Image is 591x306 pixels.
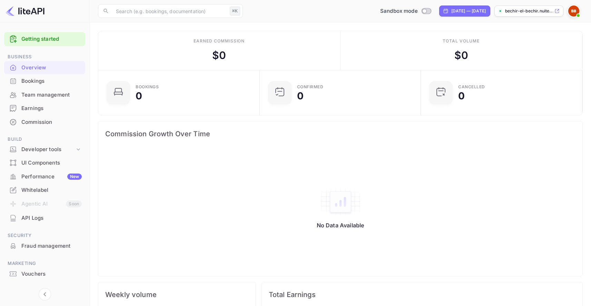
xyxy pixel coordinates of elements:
div: $ 0 [212,48,226,63]
div: Bookings [4,75,85,88]
span: Sandbox mode [380,7,418,15]
div: 0 [458,91,465,101]
div: PerformanceNew [4,170,85,184]
div: Vouchers [4,267,85,281]
a: Getting started [21,35,82,43]
div: Performance [21,173,82,181]
a: Commission [4,116,85,128]
div: Overview [4,61,85,75]
a: Vouchers [4,267,85,280]
div: Confirmed [297,85,324,89]
a: Overview [4,61,85,74]
a: UI Components [4,156,85,169]
img: LiteAPI logo [6,6,45,17]
a: Earnings [4,102,85,115]
div: $ 0 [454,48,468,63]
div: CANCELLED [458,85,485,89]
p: No Data Available [317,222,364,229]
a: Bookings [4,75,85,87]
div: Whitelabel [21,186,82,194]
div: Fraud management [4,239,85,253]
div: Commission [21,118,82,126]
div: Click to change the date range period [439,6,490,17]
div: Earnings [21,105,82,112]
button: Collapse navigation [39,288,51,300]
div: Whitelabel [4,184,85,197]
div: Bookings [21,77,82,85]
a: API Logs [4,211,85,224]
div: Team management [21,91,82,99]
a: Whitelabel [4,184,85,196]
div: 0 [136,91,142,101]
img: Bechir El Bechir [568,6,579,17]
div: Commission [4,116,85,129]
div: New [67,174,82,180]
input: Search (e.g. bookings, documentation) [112,4,227,18]
div: Bookings [136,85,159,89]
div: Developer tools [21,146,75,154]
div: Earned commission [194,38,245,44]
div: ⌘K [230,7,240,16]
span: Total Earnings [269,289,575,300]
div: Developer tools [4,144,85,156]
div: Overview [21,64,82,72]
span: Business [4,53,85,61]
div: Team management [4,88,85,102]
a: PerformanceNew [4,170,85,183]
div: Total volume [443,38,480,44]
a: Team management [4,88,85,101]
div: API Logs [21,214,82,222]
div: Getting started [4,32,85,46]
div: API Logs [4,211,85,225]
a: Fraud management [4,239,85,252]
div: UI Components [21,159,82,167]
div: Fraud management [21,242,82,250]
div: Switch to Production mode [377,7,434,15]
div: 0 [297,91,304,101]
span: Weekly volume [105,289,249,300]
span: Security [4,232,85,239]
p: bechir-el-bechir.nuite... [505,8,553,14]
div: UI Components [4,156,85,170]
div: Vouchers [21,270,82,278]
img: empty-state-table2.svg [320,187,361,216]
span: Marketing [4,260,85,267]
span: Commission Growth Over Time [105,128,575,139]
div: [DATE] — [DATE] [451,8,486,14]
span: Build [4,136,85,143]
